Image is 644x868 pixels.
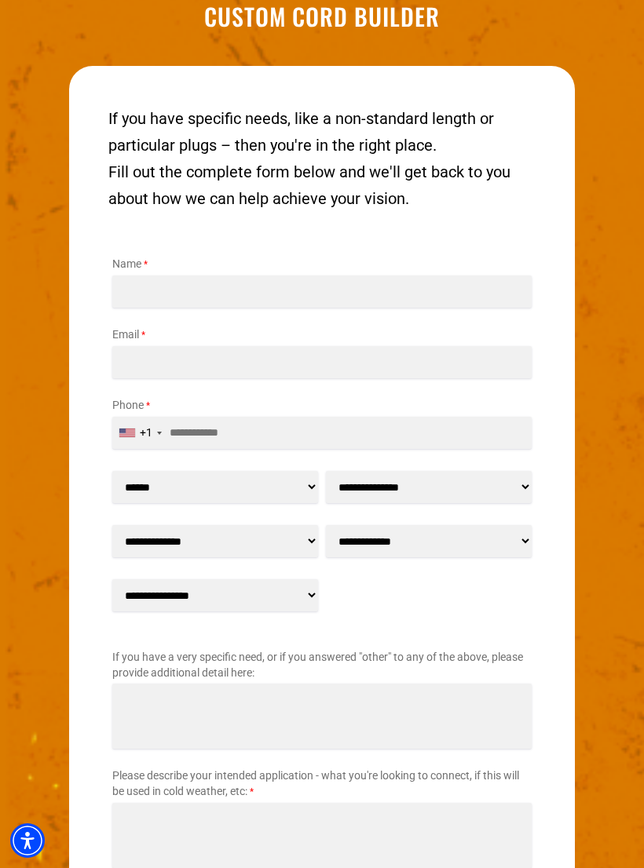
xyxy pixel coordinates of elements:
span: If you have a very specific need, or if you answered "other" to any of the above, please provide ... [112,651,523,679]
div: United States: +1 [113,418,166,448]
div: Accessibility Menu [10,823,45,858]
p: If you have specific needs, like a non-standard length or particular plugs – then you're in the r... [108,105,536,159]
span: Please describe your intended application - what you're looking to connect, if this will be used ... [112,769,519,797]
h1: Custom Cord Builder [69,5,575,28]
p: Fill out the complete form below and we'll get back to you about how we can help achieve your vis... [108,159,536,212]
span: Phone [112,399,144,411]
div: +1 [140,425,152,441]
span: Name [112,257,141,270]
span: Email [112,328,139,341]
